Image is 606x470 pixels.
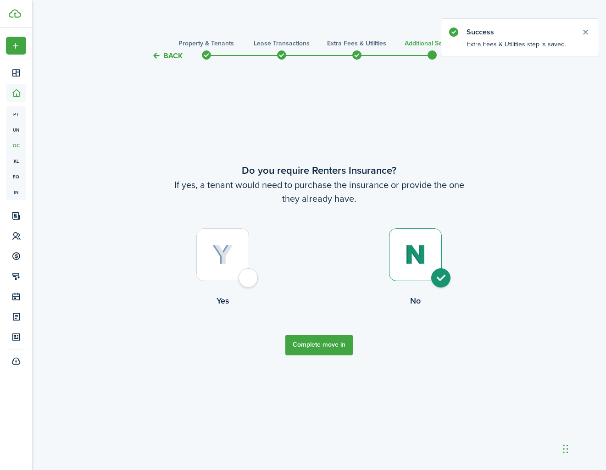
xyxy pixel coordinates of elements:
[560,426,606,470] iframe: Chat Widget
[212,245,233,265] img: Yes
[6,138,26,153] a: oc
[441,39,599,56] notify-body: Extra Fees & Utilities step is saved.
[6,153,26,169] a: kl
[6,37,26,55] button: Open menu
[319,295,512,307] control-radio-card-title: No
[6,184,26,200] a: in
[579,26,592,39] button: Close notify
[6,106,26,122] a: pt
[127,178,512,205] wizard-step-header-description: If yes, a tenant would need to purchase the insurance or provide the one they already have.
[405,39,459,48] h3: Additional Services
[285,335,353,355] button: Complete move in
[127,295,319,307] control-radio-card-title: Yes
[127,163,512,178] wizard-step-header-title: Do you require Renters Insurance?
[563,435,568,463] div: Drag
[178,39,234,48] h3: Property & Tenants
[6,122,26,138] a: un
[405,245,426,265] img: No (selected)
[327,39,386,48] h3: Extra fees & Utilities
[467,27,572,38] notify-title: Success
[254,39,310,48] h3: Lease Transactions
[9,9,21,18] img: TenantCloud
[152,51,183,61] button: Back
[6,169,26,184] a: eq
